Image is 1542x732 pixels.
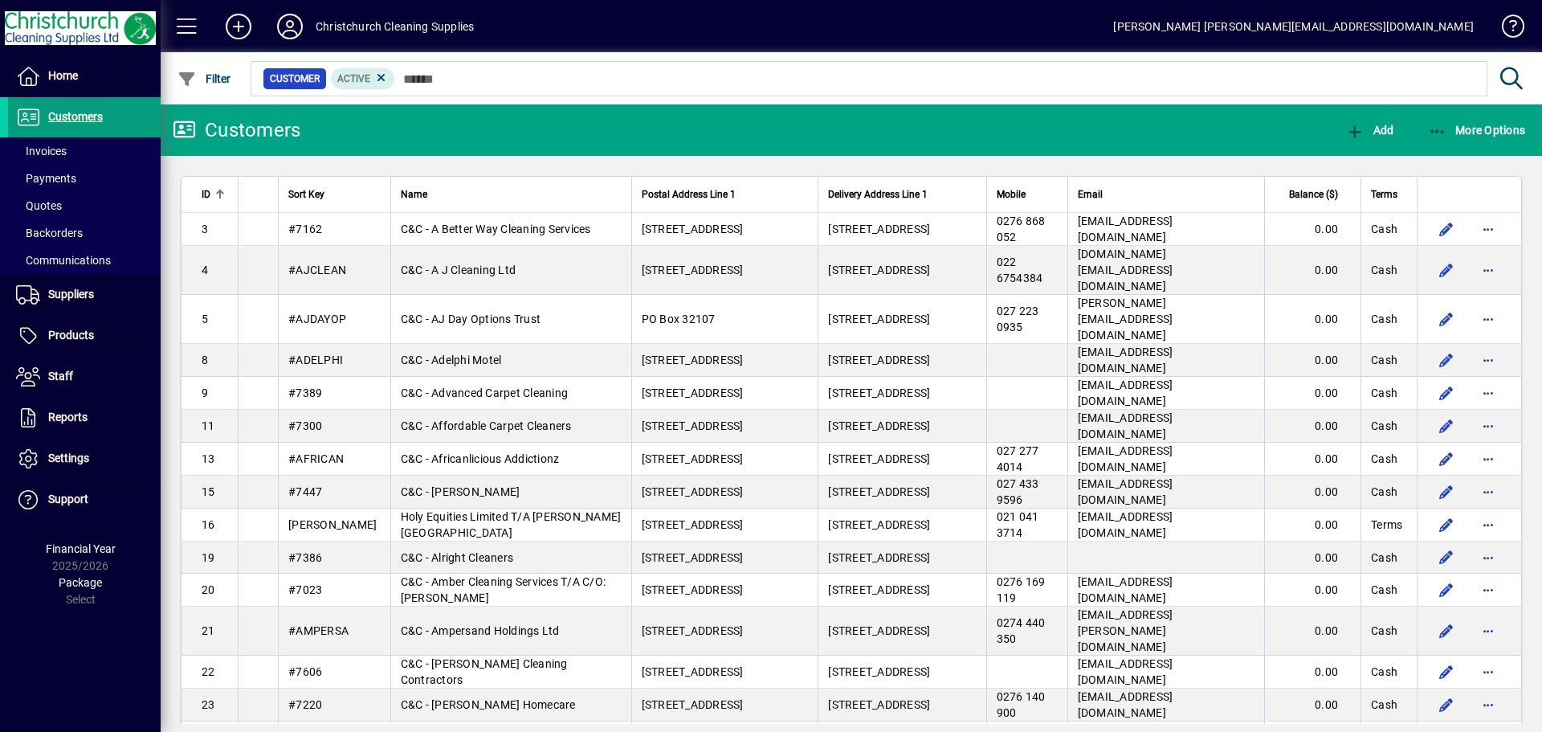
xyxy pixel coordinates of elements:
a: Quotes [8,192,161,219]
span: Cash [1371,385,1397,401]
span: #7606 [288,665,322,678]
button: More options [1475,512,1501,538]
span: 3 [202,223,208,235]
button: Add [1341,116,1397,145]
span: [STREET_ADDRESS] [642,386,744,399]
span: 0276 169 119 [997,575,1046,604]
span: 16 [202,518,215,531]
span: [STREET_ADDRESS] [828,583,930,596]
span: C&C - [PERSON_NAME] Homecare [401,698,576,711]
span: 11 [202,419,215,432]
span: Invoices [16,145,67,157]
span: [EMAIL_ADDRESS][DOMAIN_NAME] [1078,378,1173,407]
span: 027 277 4014 [997,444,1039,473]
span: C&C - Amber Cleaning Services T/A C/O: [PERSON_NAME] [401,575,606,604]
span: [DOMAIN_NAME][EMAIL_ADDRESS][DOMAIN_NAME] [1078,247,1173,292]
span: Cash [1371,697,1397,713]
span: Products [48,329,94,341]
span: Add [1345,124,1393,137]
span: [EMAIL_ADDRESS][DOMAIN_NAME] [1078,215,1173,243]
span: [STREET_ADDRESS] [642,583,744,596]
button: More options [1475,692,1501,718]
span: [STREET_ADDRESS] [828,551,930,564]
span: 13 [202,452,215,465]
td: 0.00 [1264,213,1360,246]
mat-chip: Activation Status: Active [331,68,395,89]
button: More options [1475,306,1501,332]
span: [EMAIL_ADDRESS][DOMAIN_NAME] [1078,411,1173,440]
span: 5 [202,313,208,325]
td: 0.00 [1264,689,1360,722]
span: 15 [202,485,215,498]
span: [STREET_ADDRESS] [642,452,744,465]
span: [EMAIL_ADDRESS][DOMAIN_NAME] [1078,346,1173,374]
span: Cash [1371,221,1397,237]
span: Support [48,493,88,505]
a: Backorders [8,219,161,247]
button: Edit [1434,618,1459,644]
span: [STREET_ADDRESS] [828,665,930,678]
span: #AJDAYOP [288,313,346,325]
td: 0.00 [1264,377,1360,410]
span: 20 [202,583,215,596]
span: Settings [48,452,89,464]
span: Payments [16,172,76,185]
div: ID [202,186,228,203]
span: 19 [202,551,215,564]
span: Staff [48,370,73,382]
button: More options [1475,257,1501,283]
button: Edit [1434,512,1459,538]
span: [STREET_ADDRESS] [828,698,930,711]
span: [PERSON_NAME][EMAIL_ADDRESS][DOMAIN_NAME] [1078,296,1173,341]
span: 23 [202,698,215,711]
span: [STREET_ADDRESS] [828,419,930,432]
span: 027 223 0935 [997,305,1039,333]
span: [STREET_ADDRESS] [828,624,930,637]
span: #7220 [288,698,322,711]
td: 0.00 [1264,607,1360,656]
span: 0274 440 350 [997,616,1046,645]
span: [EMAIL_ADDRESS][DOMAIN_NAME] [1078,510,1173,539]
span: #ADELPHI [288,354,343,366]
button: More options [1475,659,1501,685]
span: C&C - A J Cleaning Ltd [401,264,516,276]
button: Edit [1434,380,1459,406]
button: Edit [1434,479,1459,505]
span: #7162 [288,223,322,235]
span: Backorders [16,227,83,239]
span: ID [202,186,210,203]
span: [EMAIL_ADDRESS][DOMAIN_NAME] [1078,477,1173,506]
span: Cash [1371,352,1397,368]
td: 0.00 [1264,410,1360,443]
span: Cash [1371,451,1397,467]
span: Cash [1371,418,1397,434]
span: 0276 868 052 [997,215,1046,243]
span: C&C - A Better Way Cleaning Services [401,223,591,235]
button: More options [1475,446,1501,472]
span: #AMPERSA [288,624,349,637]
span: C&C - Alright Cleaners [401,551,514,564]
a: Reports [8,398,161,438]
span: Cash [1371,550,1397,566]
button: More Options [1424,116,1530,145]
button: Edit [1434,692,1459,718]
div: Customers [173,117,300,143]
span: 022 6754384 [997,256,1043,284]
span: C&C - Adelphi Motel [401,354,502,366]
span: Package [59,576,102,589]
span: Sort Key [288,186,324,203]
span: [STREET_ADDRESS] [828,264,930,276]
span: [STREET_ADDRESS] [828,354,930,366]
button: More options [1475,216,1501,242]
button: Edit [1434,257,1459,283]
span: Financial Year [46,542,116,555]
span: C&C - AJ Day Options Trust [401,313,541,325]
span: Cash [1371,623,1397,639]
span: [EMAIL_ADDRESS][DOMAIN_NAME] [1078,575,1173,604]
span: [STREET_ADDRESS] [828,223,930,235]
span: Cash [1371,484,1397,500]
span: #7023 [288,583,322,596]
button: More options [1475,618,1501,644]
td: 0.00 [1264,574,1360,607]
span: Mobile [997,186,1026,203]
